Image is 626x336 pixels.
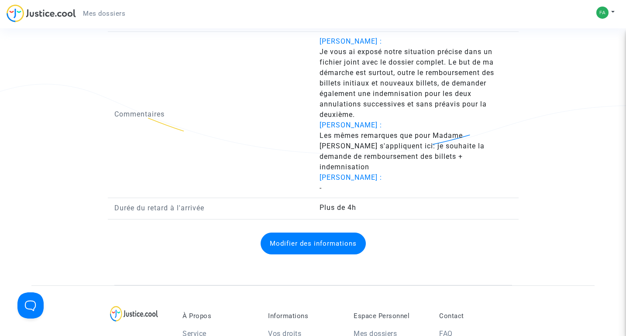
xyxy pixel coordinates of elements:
[320,203,356,212] span: Plus de 4h
[83,10,125,17] span: Mes dossiers
[114,202,307,213] p: Durée du retard à l'arrivée
[320,173,382,182] span: [PERSON_NAME] :
[268,312,341,320] p: Informations
[320,131,485,171] span: Les mêmes remarques que pour Madame [PERSON_NAME] s'appliquent ici: je souhaite la demande de rem...
[110,306,158,322] img: logo-lg.svg
[114,109,307,120] p: Commentaires
[596,7,609,19] img: 20c3d09ba7dc147ea7c36425ec287d2b
[439,312,512,320] p: Contact
[320,37,382,45] span: [PERSON_NAME] :
[354,312,426,320] p: Espace Personnel
[320,48,494,119] span: Je vous ai exposé notre situation précise dans un fichier joint avec le dossier complet. Le but d...
[76,7,132,20] a: Mes dossiers
[17,292,44,319] iframe: Help Scout Beacon - Open
[320,184,322,192] span: -
[7,4,76,22] img: jc-logo.svg
[320,121,382,129] span: [PERSON_NAME] :
[182,312,255,320] p: À Propos
[261,233,366,254] button: Modifier des informations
